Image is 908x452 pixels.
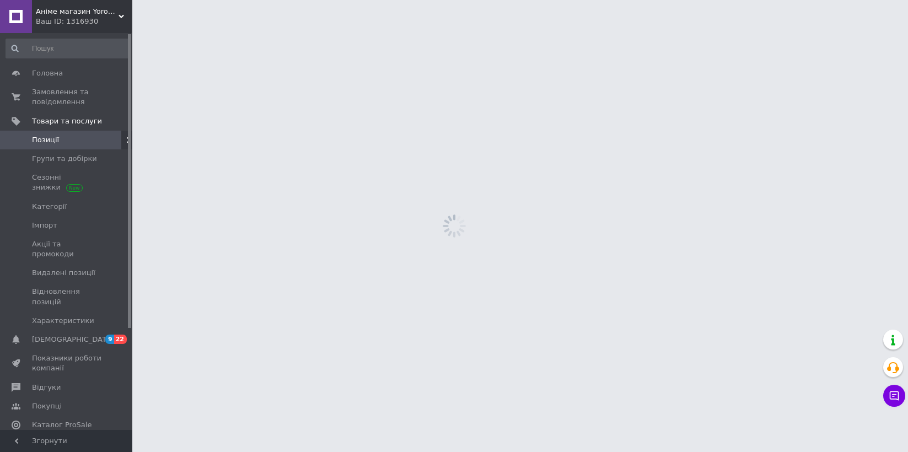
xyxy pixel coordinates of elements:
span: Позиції [32,135,59,145]
span: 22 [114,335,127,344]
span: Відновлення позицій [32,287,102,306]
span: Сезонні знижки [32,173,102,192]
span: Категорії [32,202,67,212]
span: Імпорт [32,220,57,230]
span: Аніме магазин Yorokobi [36,7,119,17]
span: Акції та промокоди [32,239,102,259]
div: Ваш ID: 1316930 [36,17,132,26]
span: [DEMOGRAPHIC_DATA] [32,335,114,345]
span: 9 [105,335,114,344]
input: Пошук [6,39,130,58]
button: Чат з покупцем [883,385,905,407]
span: Товари та послуги [32,116,102,126]
span: Групи та добірки [32,154,97,164]
span: Покупці [32,401,62,411]
span: Відгуки [32,383,61,392]
span: Характеристики [32,316,94,326]
span: Замовлення та повідомлення [32,87,102,107]
span: Головна [32,68,63,78]
span: Каталог ProSale [32,420,92,430]
span: Показники роботи компанії [32,353,102,373]
span: Видалені позиції [32,268,95,278]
